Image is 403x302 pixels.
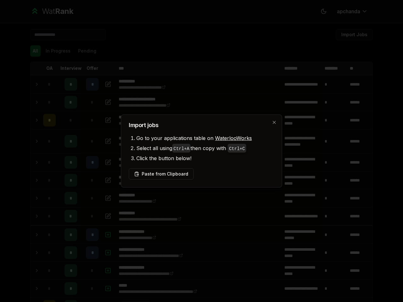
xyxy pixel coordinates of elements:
h2: Import jobs [129,122,274,128]
a: WaterlooWorks [215,135,252,141]
code: Ctrl+ A [173,146,189,151]
button: Paste from Clipboard [129,168,194,180]
li: Go to your applications table on [136,133,274,143]
code: Ctrl+ C [229,146,245,151]
li: Click the button below! [136,153,274,163]
li: Select all using then copy with [136,143,274,153]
